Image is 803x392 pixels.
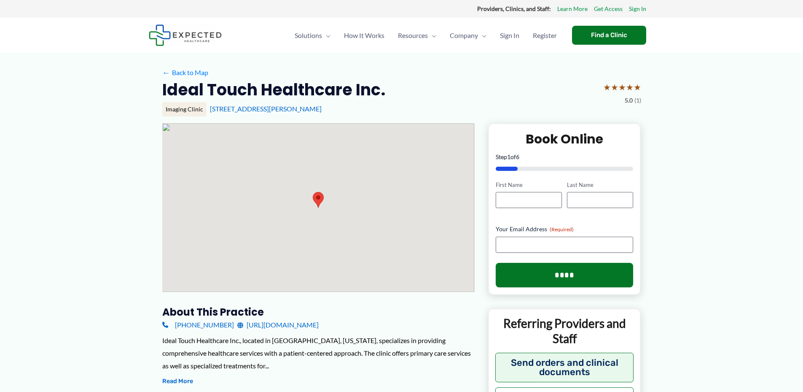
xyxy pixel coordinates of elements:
div: Ideal Touch Healthcare Inc., located in [GEOGRAPHIC_DATA], [US_STATE], specializes in providing c... [162,334,475,372]
label: First Name [496,181,562,189]
span: ← [162,68,170,76]
span: 1 [507,153,510,160]
nav: Primary Site Navigation [288,21,564,50]
label: Last Name [567,181,633,189]
a: Learn More [557,3,588,14]
span: Menu Toggle [478,21,486,50]
span: 5.0 [625,95,633,106]
span: Solutions [295,21,322,50]
p: Step of [496,154,634,160]
a: Find a Clinic [572,26,646,45]
button: Send orders and clinical documents [495,353,634,382]
a: How It Works [337,21,391,50]
a: ←Back to Map [162,66,208,79]
p: Referring Providers and Staff [495,316,634,346]
span: ★ [603,79,611,95]
span: ★ [626,79,634,95]
span: Register [533,21,557,50]
span: Menu Toggle [428,21,436,50]
label: Your Email Address [496,225,634,233]
span: Resources [398,21,428,50]
a: SolutionsMenu Toggle [288,21,337,50]
a: [URL][DOMAIN_NAME] [237,319,319,331]
a: [PHONE_NUMBER] [162,319,234,331]
div: Imaging Clinic [162,102,207,116]
span: Company [450,21,478,50]
h2: Book Online [496,131,634,147]
img: Expected Healthcare Logo - side, dark font, small [149,24,222,46]
a: ResourcesMenu Toggle [391,21,443,50]
span: 6 [516,153,519,160]
span: Sign In [500,21,519,50]
span: ★ [611,79,618,95]
a: Sign In [493,21,526,50]
strong: Providers, Clinics, and Staff: [477,5,551,12]
span: Menu Toggle [322,21,330,50]
h2: Ideal Touch Healthcare Inc. [162,79,385,100]
span: (Required) [550,226,574,232]
span: (1) [634,95,641,106]
button: Read More [162,376,193,387]
h3: About this practice [162,305,475,319]
a: CompanyMenu Toggle [443,21,493,50]
a: Sign In [629,3,646,14]
a: [STREET_ADDRESS][PERSON_NAME] [210,105,322,113]
a: Get Access [594,3,623,14]
a: Register [526,21,564,50]
span: ★ [634,79,641,95]
span: ★ [618,79,626,95]
span: How It Works [344,21,384,50]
